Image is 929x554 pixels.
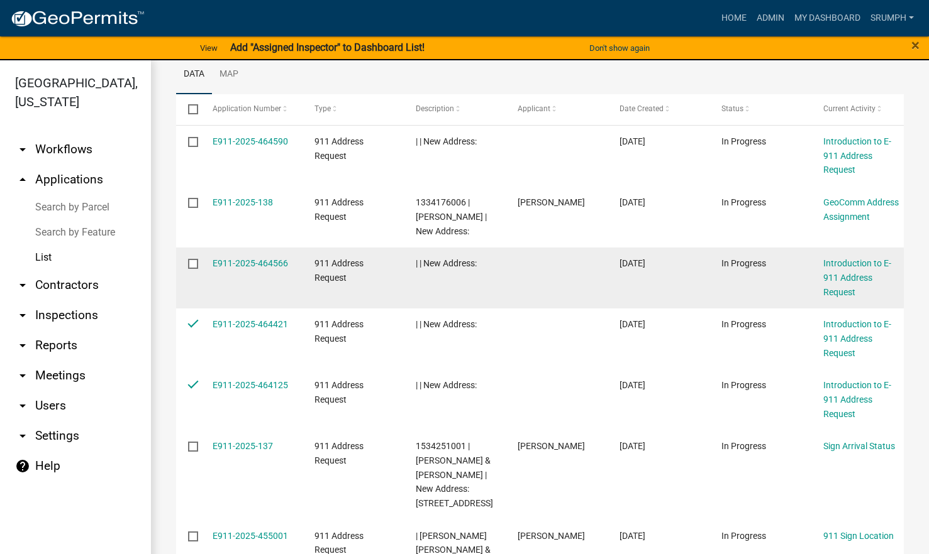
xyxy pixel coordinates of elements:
span: 07/25/2025 [620,531,645,541]
span: 08/15/2025 [620,258,645,268]
i: arrow_drop_down [15,368,30,383]
i: arrow_drop_down [15,308,30,323]
span: In Progress [721,441,766,451]
datatable-header-cell: Current Activity [811,94,913,124]
span: In Progress [721,136,766,146]
span: In Progress [721,319,766,329]
button: Close [911,38,920,53]
span: 08/15/2025 [620,136,645,146]
i: arrow_drop_down [15,278,30,293]
span: Jody Schroeder [518,531,585,541]
a: Map [212,55,246,95]
datatable-header-cell: Date Created [608,94,709,124]
span: 911 Address Request [314,136,364,161]
a: E911-2025-137 [213,441,273,451]
span: Description [416,104,454,113]
a: E911-2025-464590 [213,136,288,146]
a: Admin [752,6,789,30]
a: E911-2025-138 [213,197,273,207]
span: 08/14/2025 [620,380,645,390]
span: 08/15/2025 [620,197,645,207]
a: Introduction to E-911 Address Request [823,319,891,358]
span: 911 Address Request [314,319,364,344]
i: help [15,459,30,474]
button: Don't show again [584,38,655,58]
span: In Progress [721,258,766,268]
i: arrow_drop_down [15,428,30,443]
i: arrow_drop_up [15,172,30,187]
i: arrow_drop_down [15,398,30,413]
span: 1534251001 | Borntreger, Phineas & Anna | New Address: 33395 Hawk Ave Elkport IA 52044 [416,441,493,508]
a: E911-2025-464421 [213,319,288,329]
a: Home [716,6,752,30]
span: 1334176006 | Ruben Hershberger | New Address: [416,197,487,236]
datatable-header-cell: Select [176,94,200,124]
a: View [195,38,223,58]
span: Applicant [518,104,550,113]
span: × [911,36,920,54]
a: My Dashboard [789,6,865,30]
span: Application Number [213,104,281,113]
span: Type [314,104,331,113]
span: In Progress [721,380,766,390]
a: GeoComm Address Assignment [823,197,899,222]
span: | | New Address: [416,380,477,390]
a: E911-2025-464125 [213,380,288,390]
i: arrow_drop_down [15,142,30,157]
i: arrow_drop_down [15,338,30,353]
a: Introduction to E-911 Address Request [823,136,891,175]
a: Introduction to E-911 Address Request [823,258,891,297]
span: 08/07/2025 [620,441,645,451]
span: In Progress [721,197,766,207]
datatable-header-cell: Status [709,94,811,124]
datatable-header-cell: Type [302,94,404,124]
datatable-header-cell: Application Number [200,94,302,124]
span: 911 Address Request [314,441,364,465]
datatable-header-cell: Description [404,94,506,124]
span: 911 Address Request [314,380,364,405]
datatable-header-cell: Applicant [506,94,608,124]
span: Date Created [620,104,664,113]
a: Introduction to E-911 Address Request [823,380,891,419]
a: Sign Arrival Status [823,441,895,451]
a: E911-2025-455001 [213,531,288,541]
span: 911 Address Request [314,258,364,283]
span: | | New Address: [416,319,477,329]
span: In Progress [721,531,766,541]
a: Data [176,55,212,95]
span: | | New Address: [416,136,477,146]
span: Matt Drees [518,441,585,451]
span: Status [721,104,743,113]
span: 08/15/2025 [620,319,645,329]
strong: Add "Assigned Inspector" to Dashboard List! [230,41,425,53]
span: | | New Address: [416,258,477,268]
span: Current Activity [823,104,876,113]
a: E911-2025-464566 [213,258,288,268]
span: Samantha Rumph [518,197,585,207]
a: srumph [865,6,919,30]
span: 911 Address Request [314,197,364,222]
a: 911 Sign Location [823,531,894,541]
